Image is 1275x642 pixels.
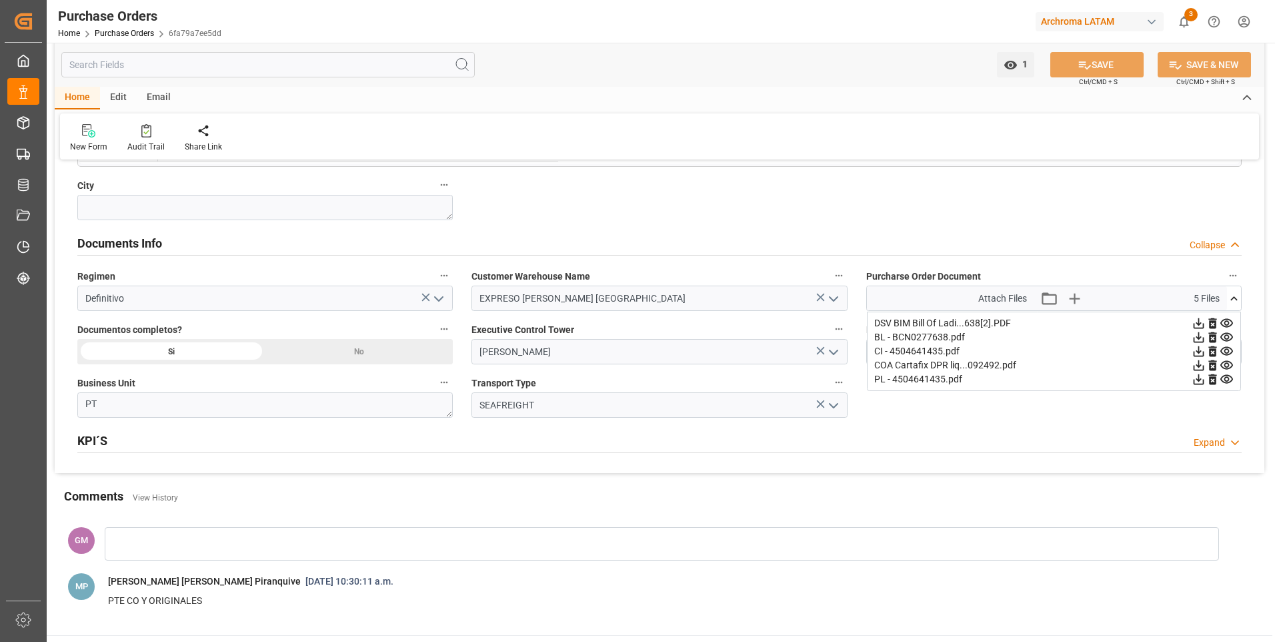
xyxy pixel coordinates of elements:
input: Search Fields [61,52,475,77]
button: Executive Control Tower [830,320,848,338]
div: CI - 4504641435.pdf [874,344,1234,358]
div: Edit [100,87,137,109]
span: 1 [1018,59,1028,69]
button: City [435,176,453,194]
button: SAVE [1050,52,1144,77]
button: open menu [997,52,1034,77]
span: Business Unit [77,376,135,390]
a: Purchase Orders [95,29,154,38]
span: City [77,179,94,193]
span: Documentos completos? [77,323,182,337]
span: Customer Warehouse Name [471,270,590,284]
input: enter warehouse [471,286,847,311]
div: BL - BCN0277638.pdf [874,330,1234,344]
button: Help Center [1199,7,1229,37]
div: Audit Trail [127,141,165,153]
button: SAVE & NEW [1158,52,1251,77]
div: Collapse [1190,238,1225,252]
div: New Form [70,141,107,153]
div: Archroma LATAM [1036,12,1164,31]
p: PTE CO Y ORIGINALES [108,593,1194,609]
button: open menu [822,342,842,362]
button: open menu [822,288,842,309]
div: Share Link [185,141,222,153]
h2: KPI´S [77,432,107,450]
span: Purcharse Order Document [866,270,981,284]
button: Archroma LATAM [1036,9,1169,34]
span: [PERSON_NAME] [PERSON_NAME] Piranquive [108,576,301,587]
button: Purcharse Order Document [1224,267,1242,284]
span: GM [75,535,88,545]
div: Expand [1194,436,1225,450]
span: MP [75,581,88,591]
div: COA Cartafix DPR liq...092492.pdf [874,358,1234,372]
button: Business Unit [435,374,453,391]
span: Executive Control Tower [471,323,574,337]
div: Email [137,87,181,109]
textarea: PT [77,392,453,418]
button: Transport Type [830,374,848,391]
div: No [265,339,453,364]
h2: Comments [64,487,123,505]
button: Customer Warehouse Name [830,267,848,284]
h2: Documents Info [77,234,162,252]
button: open menu [428,288,448,309]
span: Transport Type [471,376,536,390]
span: Regimen [77,270,115,284]
div: DSV BIM Bill Of Ladi...638[2].PDF [874,316,1234,330]
span: Ctrl/CMD + S [1079,77,1118,87]
span: 3 [1184,8,1198,21]
button: show 3 new notifications [1169,7,1199,37]
div: PL - 4504641435.pdf [874,372,1234,386]
div: Purchase Orders [58,6,221,26]
a: View History [133,493,178,503]
div: Si [77,339,265,364]
button: Regimen [435,267,453,284]
span: Attach Files [978,292,1027,306]
span: [DATE] 10:30:11 a.m. [301,576,398,587]
div: Home [55,87,100,109]
button: open menu [822,395,842,416]
button: Documentos completos? [435,320,453,338]
span: Ctrl/CMD + Shift + S [1176,77,1235,87]
span: Region [866,323,896,337]
a: Home [58,29,80,38]
span: 5 Files [1194,292,1220,306]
